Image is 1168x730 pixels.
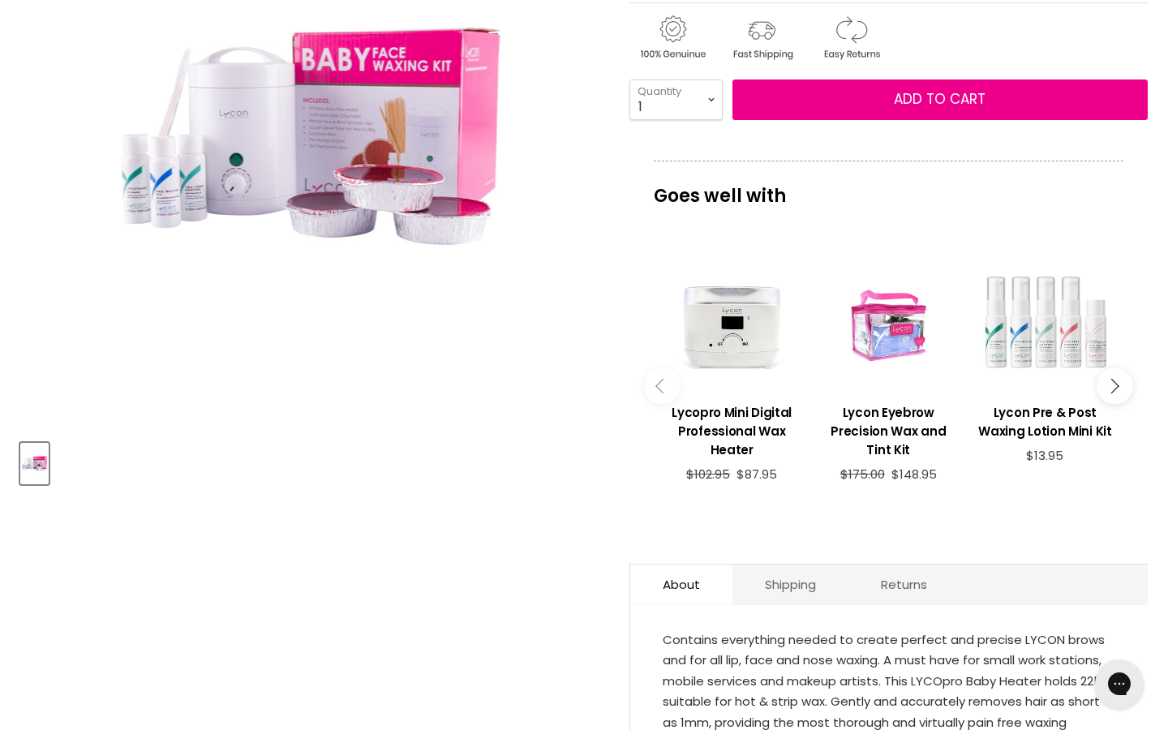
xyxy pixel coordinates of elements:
[630,565,732,604] a: About
[1026,447,1063,464] span: $13.95
[662,403,802,459] h3: Lycopro Mini Digital Professional Wax Heater
[848,565,960,604] a: Returns
[629,13,715,62] img: genuine.gif
[818,391,959,467] a: View product:Lycon Eyebrow Precision Wax and Tint Kit
[975,403,1115,440] h3: Lycon Pre & Post Waxing Lotion Mini Kit
[840,466,885,483] span: $175.00
[808,13,894,62] img: returns.gif
[20,443,49,484] button: Lycon Precion Baby Face Waxing Kit
[18,438,603,484] div: Product thumbnails
[719,13,805,62] img: shipping.gif
[686,466,730,483] span: $102.95
[662,391,802,467] a: View product:Lycopro Mini Digital Professional Wax Heater
[736,466,777,483] span: $87.95
[22,444,47,483] img: Lycon Precion Baby Face Waxing Kit
[732,79,1148,120] button: Add to cart
[891,466,937,483] span: $148.95
[818,403,959,459] h3: Lycon Eyebrow Precision Wax and Tint Kit
[732,565,848,604] a: Shipping
[654,161,1123,214] p: Goes well with
[1087,654,1152,714] iframe: Gorgias live chat messenger
[894,89,985,109] span: Add to cart
[629,79,723,120] select: Quantity
[975,391,1115,449] a: View product:Lycon Pre & Post Waxing Lotion Mini Kit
